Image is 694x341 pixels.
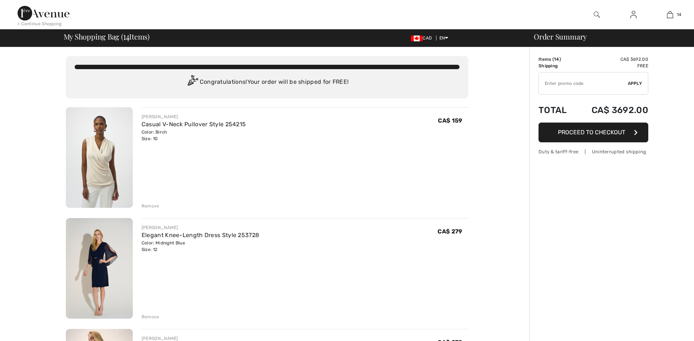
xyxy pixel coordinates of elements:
span: CA$ 159 [438,117,462,124]
div: [PERSON_NAME] [142,113,246,120]
a: Elegant Knee-Length Dress Style 253728 [142,232,259,239]
span: CA$ 279 [438,228,462,235]
div: Remove [142,314,160,320]
a: 14 [652,10,688,19]
span: 14 [123,31,130,41]
img: Elegant Knee-Length Dress Style 253728 [66,218,133,319]
img: Congratulation2.svg [185,75,200,90]
img: search the website [594,10,600,19]
input: Promo code [539,72,628,94]
td: CA$ 3692.00 [575,56,648,63]
span: 14 [554,57,559,62]
div: < Continue Shopping [18,20,62,27]
span: My Shopping Bag ( Items) [64,33,150,40]
td: Free [575,63,648,69]
span: Proceed to Checkout [558,129,625,136]
a: Sign In [624,10,642,19]
img: My Info [630,10,637,19]
span: 14 [677,11,682,18]
span: EN [439,35,449,41]
td: CA$ 3692.00 [575,98,648,123]
div: Duty & tariff-free | Uninterrupted shipping [539,148,648,155]
div: Color: Midnight Blue Size: 12 [142,240,259,253]
div: Remove [142,203,160,209]
span: CAD [411,35,435,41]
button: Proceed to Checkout [539,123,648,142]
td: Items ( ) [539,56,575,63]
img: Canadian Dollar [411,35,423,41]
img: 1ère Avenue [18,6,70,20]
td: Total [539,98,575,123]
div: [PERSON_NAME] [142,224,259,231]
img: My Bag [667,10,673,19]
div: Color: Birch Size: 10 [142,129,246,142]
span: Apply [628,80,642,87]
td: Shipping [539,63,575,69]
div: Congratulations! Your order will be shipped for FREE! [75,75,459,90]
a: Casual V-Neck Pullover Style 254215 [142,121,246,128]
img: Casual V-Neck Pullover Style 254215 [66,107,133,208]
div: Order Summary [525,33,690,40]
